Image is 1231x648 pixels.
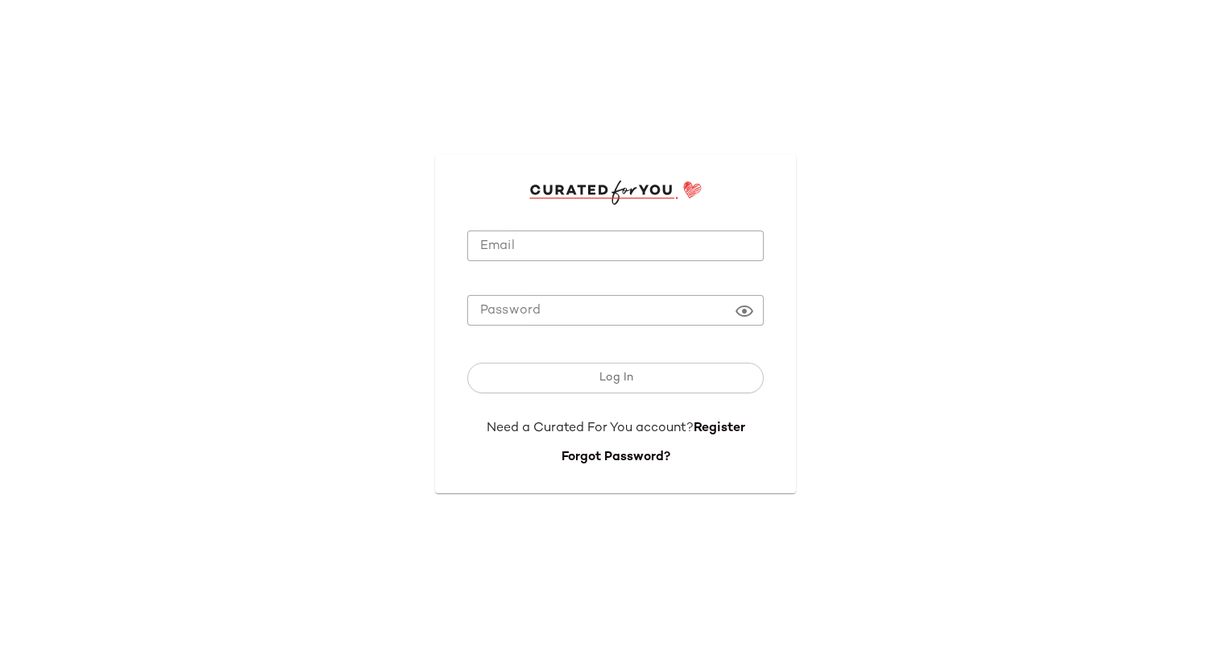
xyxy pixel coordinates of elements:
span: Need a Curated For You account? [487,422,694,435]
a: Register [694,422,745,435]
span: Log In [598,372,632,384]
a: Forgot Password? [562,451,670,464]
img: cfy_login_logo.DGdB1djN.svg [529,181,703,205]
button: Log In [467,363,764,393]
